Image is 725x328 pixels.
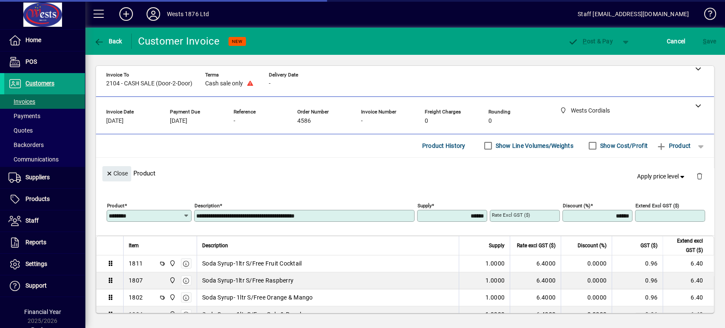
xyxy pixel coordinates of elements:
span: Apply price level [637,172,686,181]
td: 0.0000 [561,272,612,289]
a: Reports [4,232,85,253]
td: 0.96 [612,289,663,306]
span: Products [25,195,50,202]
div: 6.4000 [515,293,556,302]
a: Staff [4,210,85,232]
td: 6.40 [663,272,714,289]
span: Back [94,38,122,45]
span: Home [25,37,41,43]
button: Save [701,34,718,49]
td: 0.0000 [561,255,612,272]
button: Product [652,138,695,153]
span: 1.0000 [485,310,505,319]
span: P [583,38,587,45]
span: Backorders [8,141,44,148]
div: 1804 [129,310,143,319]
span: Item [129,241,139,250]
span: Description [202,241,228,250]
span: Wests Cordials [167,310,177,319]
span: Settings [25,260,47,267]
div: Product [96,158,714,189]
mat-label: Discount (%) [563,202,590,208]
app-page-header-button: Delete [689,172,710,180]
span: Payments [8,113,40,119]
span: 2104 - CASH SALE (Door-2-Door) [106,80,192,87]
a: Invoices [4,94,85,109]
td: 0.96 [612,306,663,323]
span: ave [703,34,716,48]
span: Discount (%) [578,241,607,250]
button: Back [92,34,124,49]
span: Suppliers [25,174,50,181]
div: Staff [EMAIL_ADDRESS][DOMAIN_NAME] [578,7,689,21]
td: 6.40 [663,255,714,272]
label: Show Line Volumes/Weights [494,141,573,150]
div: 1807 [129,276,143,285]
a: Support [4,275,85,297]
td: 6.40 [663,306,714,323]
span: Invoices [8,98,35,105]
span: - [234,118,235,124]
span: POS [25,58,37,65]
td: 0.0000 [561,306,612,323]
button: Cancel [665,34,688,49]
span: Wests Cordials [167,259,177,268]
span: Customers [25,80,54,87]
mat-label: Supply [418,202,432,208]
td: 0.96 [612,272,663,289]
span: Cancel [667,34,686,48]
span: Soda Syrup-1ltr S/Free Fruit Cocktail [202,259,302,268]
span: Soda Syrup- 1ltr S/Free Orange & Mango [202,293,313,302]
a: Home [4,30,85,51]
app-page-header-button: Close [100,170,133,177]
button: Product History [419,138,469,153]
span: Quotes [8,127,33,134]
button: Profile [140,6,167,22]
span: 4586 [297,118,311,124]
div: 1802 [129,293,143,302]
a: Suppliers [4,167,85,188]
button: Add [113,6,140,22]
span: Product [656,139,691,153]
span: 1.0000 [485,259,505,268]
mat-label: Description [195,202,220,208]
span: Support [25,282,47,289]
span: Rate excl GST ($) [517,241,556,250]
span: 1.0000 [485,276,505,285]
span: Wests Cordials [167,276,177,285]
span: [DATE] [106,118,124,124]
span: Reports [25,239,46,246]
span: Soda Syrup-1ltr S/Free Raspberry [202,276,293,285]
span: - [361,118,363,124]
button: Apply price level [634,169,690,184]
div: 6.4000 [515,276,556,285]
span: 1.0000 [485,293,505,302]
a: Knowledge Base [697,2,714,29]
a: POS [4,51,85,73]
a: Quotes [4,123,85,138]
span: S [703,38,706,45]
a: Payments [4,109,85,123]
td: 0.96 [612,255,663,272]
div: Wests 1876 Ltd [167,7,209,21]
td: 6.40 [663,289,714,306]
button: Close [102,166,131,181]
a: Settings [4,254,85,275]
div: 6.4000 [515,310,556,319]
span: 0 [488,118,492,124]
span: Product History [422,139,465,153]
span: Cash sale only [205,80,243,87]
a: Products [4,189,85,210]
span: [DATE] [170,118,187,124]
span: Soda Syrup- 1ltr S/Free Cola & Raspberry [202,310,314,319]
span: Supply [489,241,505,250]
span: GST ($) [640,241,657,250]
span: Staff [25,217,39,224]
div: 6.4000 [515,259,556,268]
span: Financial Year [24,308,61,315]
span: Close [106,167,128,181]
span: Wests Cordials [167,293,177,302]
td: 0.0000 [561,289,612,306]
a: Backorders [4,138,85,152]
span: - [269,80,271,87]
